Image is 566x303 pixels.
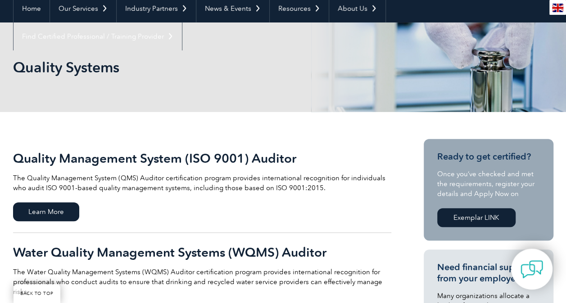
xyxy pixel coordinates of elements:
p: Once you’ve checked and met the requirements, register your details and Apply Now on [437,169,540,199]
h3: Need financial support from your employer? [437,262,540,284]
h3: Ready to get certified? [437,151,540,162]
h2: Quality Management System (ISO 9001) Auditor [13,151,391,165]
a: Quality Management System (ISO 9001) Auditor The Quality Management System (QMS) Auditor certific... [13,139,391,233]
h2: Water Quality Management Systems (WQMS) Auditor [13,245,391,259]
p: The Quality Management System (QMS) Auditor certification program provides international recognit... [13,173,391,193]
a: Exemplar LINK [437,208,516,227]
h1: Quality Systems [13,58,359,76]
img: en [552,4,563,12]
img: contact-chat.png [521,258,543,281]
a: BACK TO TOP [14,284,60,303]
a: Find Certified Professional / Training Provider [14,22,182,50]
p: The Water Quality Management Systems (WQMS) Auditor certification program provides international ... [13,267,391,297]
span: Learn More [13,202,79,221]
